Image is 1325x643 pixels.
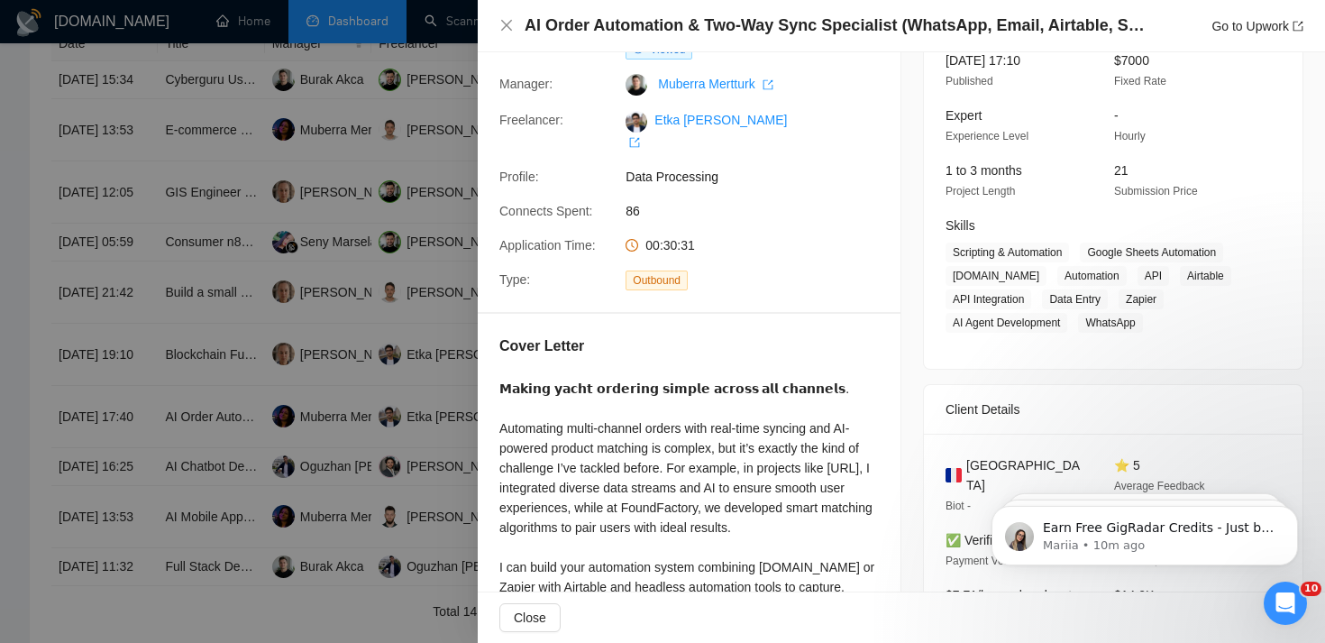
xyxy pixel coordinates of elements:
span: Automation [1057,266,1127,286]
span: [DATE] 17:10 [946,53,1020,68]
span: Fixed Rate [1114,75,1166,87]
span: Connects Spent: [499,204,593,218]
span: AI Agent Development [946,313,1067,333]
span: 1 to 3 months [946,163,1022,178]
span: Outbound [626,271,688,290]
span: Experience Level [946,130,1028,142]
span: Skills [946,218,975,233]
span: Project Length [946,185,1015,197]
span: Type: [499,272,530,287]
button: Close [499,18,514,33]
span: Google Sheets Automation [1080,243,1223,262]
span: 86 [626,201,896,221]
span: Biot - [946,500,971,512]
span: Application Time: [499,238,596,253]
span: Submission Price [1114,185,1198,197]
h5: Cover Letter [499,335,584,357]
span: Published [946,75,993,87]
span: [DOMAIN_NAME] [946,266,1046,286]
span: ⭐ 5 [1114,458,1140,473]
span: API [1138,266,1169,286]
a: Go to Upworkexport [1211,19,1303,33]
span: - [1114,108,1119,123]
span: Manager: [499,77,553,91]
span: Data Entry [1042,289,1108,309]
span: export [629,137,640,148]
span: clock-circle [626,239,638,252]
span: Airtable [1180,266,1231,286]
span: API Integration [946,289,1031,309]
span: 00:30:31 [645,238,695,253]
h4: AI Order Automation & Two-Way Sync Specialist (WhatsApp, Email, Airtable, Site, Drive) [525,14,1147,37]
a: Etka [PERSON_NAME] export [626,113,787,149]
span: $7.71/hr avg hourly rate paid [946,588,1079,622]
span: Close [514,608,546,628]
span: close [499,18,514,32]
span: Zapier [1119,289,1164,309]
span: Payment Verification [946,555,1044,567]
div: Client Details [946,385,1281,434]
img: c1R1O6tFLYcq7RfMituW7bxdz21ezws5FDixGPQjb3acplQbVsGnaKukI1sQFIFI3q [626,111,647,133]
span: Scripting & Automation [946,243,1069,262]
span: 21 [1114,163,1129,178]
span: Data Processing [626,167,896,187]
span: [GEOGRAPHIC_DATA] [966,455,1085,495]
span: Expert [946,108,982,123]
iframe: Intercom live chat [1264,582,1307,625]
span: export [763,79,773,90]
span: ✅ Verified [946,533,1007,547]
span: Profile: [499,170,539,184]
span: Hourly [1114,130,1146,142]
a: Muberra Mertturk export [658,77,772,91]
iframe: Intercom notifications message [964,468,1325,594]
span: export [1293,21,1303,32]
span: Freelancer: [499,113,563,127]
span: WhatsApp [1078,313,1142,333]
button: Close [499,603,561,632]
span: 10 [1301,582,1321,596]
img: 🇫🇷 [946,465,962,485]
span: $7000 [1114,53,1149,68]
